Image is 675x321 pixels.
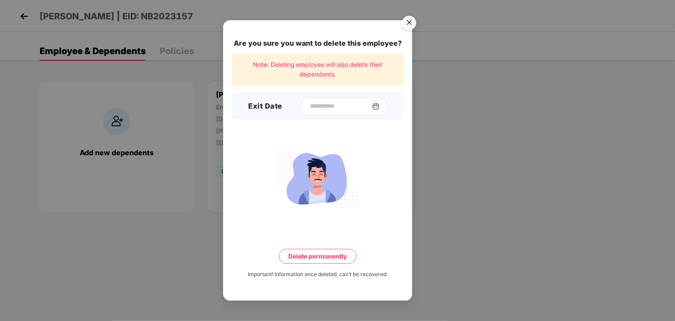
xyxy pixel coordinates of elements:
img: svg+xml;base64,PHN2ZyBpZD0iQ2FsZW5kYXItMzJ4MzIiIHhtbG5zPSJodHRwOi8vd3d3LnczLm9yZy8yMDAwL3N2ZyIgd2... [372,103,379,110]
button: Close [397,12,421,36]
div: Are you sure you want to delete this employee? [232,38,404,49]
h3: Exit Date [249,101,283,112]
div: Note: Deleting employee will also delete their dependents. [232,53,404,86]
img: svg+xml;base64,PHN2ZyB4bWxucz0iaHR0cDovL3d3dy53My5vcmcvMjAwMC9zdmciIHdpZHRoPSI1NiIgaGVpZ2h0PSI1Ni... [397,12,422,36]
button: Delete permanently [279,249,356,264]
img: svg+xml;base64,PHN2ZyB4bWxucz0iaHR0cDovL3d3dy53My5vcmcvMjAwMC9zdmciIHdpZHRoPSIyMjQiIGhlaWdodD0iMT... [268,144,367,213]
div: Important! Information once deleted, can’t be recovered. [248,270,388,279]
